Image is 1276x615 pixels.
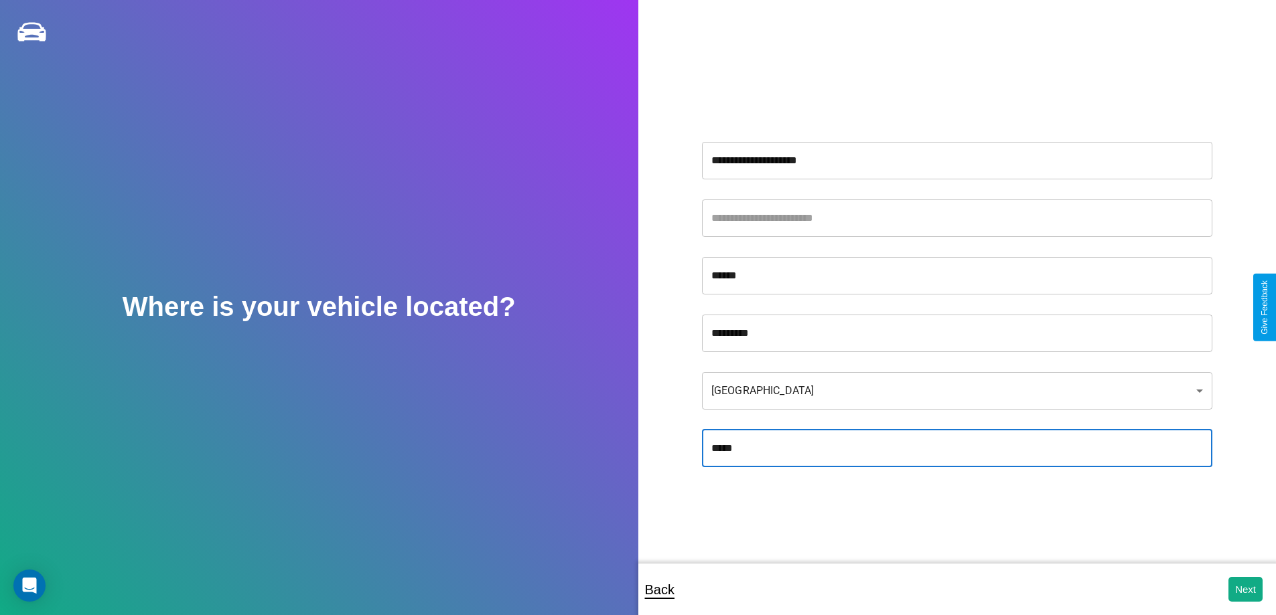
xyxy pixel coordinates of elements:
[702,372,1212,410] div: [GEOGRAPHIC_DATA]
[1260,280,1269,335] div: Give Feedback
[123,292,516,322] h2: Where is your vehicle located?
[1228,577,1263,602] button: Next
[645,578,675,602] p: Back
[13,569,46,602] div: Open Intercom Messenger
